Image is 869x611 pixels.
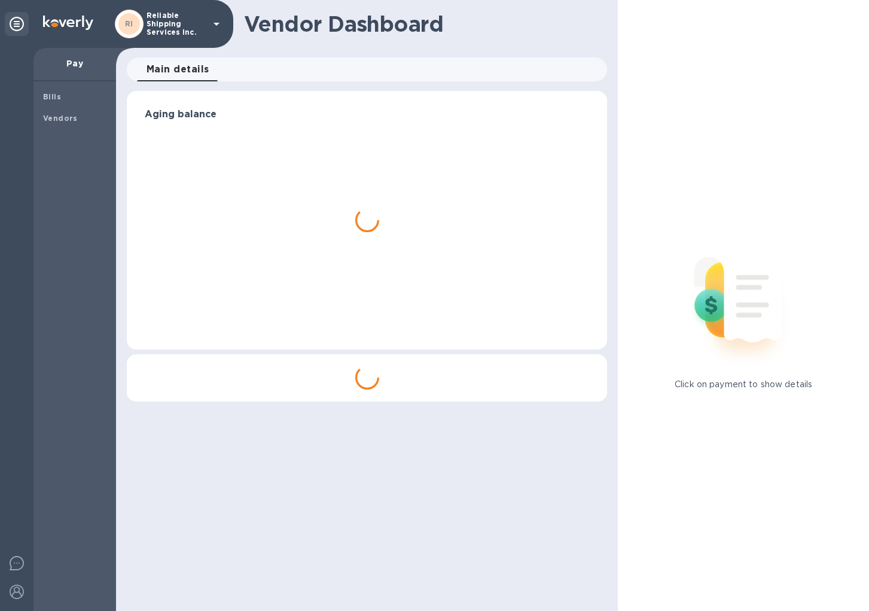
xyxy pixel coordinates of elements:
img: Logo [43,16,93,30]
b: Vendors [43,114,78,123]
p: Reliable Shipping Services Inc. [147,11,206,37]
p: Click on payment to show details [675,378,812,391]
b: Bills [43,92,61,101]
b: RI [125,19,133,28]
div: Unpin categories [5,12,29,36]
p: Pay [43,57,106,69]
h1: Vendor Dashboard [244,11,599,37]
h3: Aging balance [145,109,589,120]
span: Main details [147,61,209,78]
